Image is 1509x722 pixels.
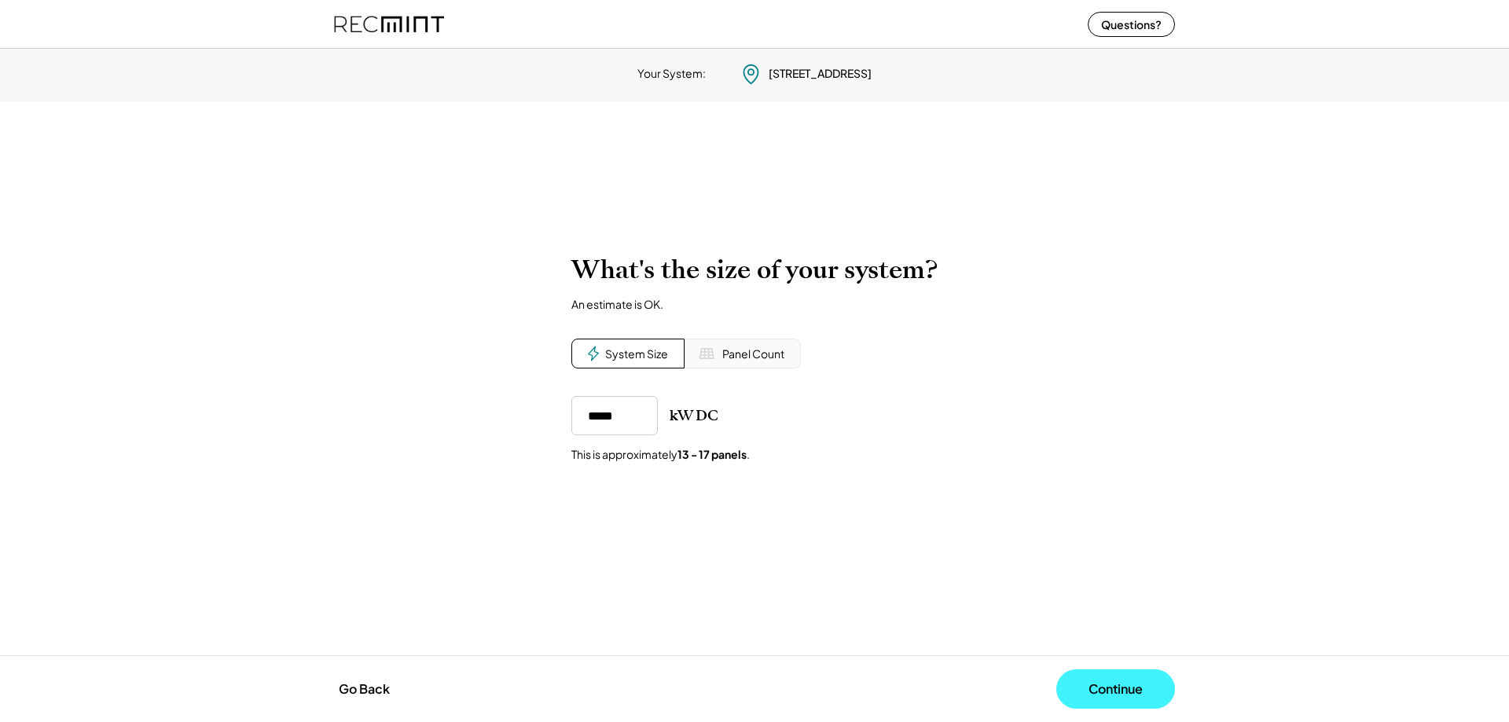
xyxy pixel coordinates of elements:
[1088,12,1175,37] button: Questions?
[637,66,706,82] div: Your System:
[699,346,714,361] img: Solar%20Panel%20Icon%20%281%29.svg
[722,346,784,362] div: Panel Count
[605,346,668,362] div: System Size
[334,672,395,706] button: Go Back
[571,447,750,463] div: This is approximately .
[1056,669,1175,709] button: Continue
[571,297,663,311] div: An estimate is OK.
[334,3,444,45] img: recmint-logotype%403x%20%281%29.jpeg
[769,66,872,82] div: [STREET_ADDRESS]
[571,255,938,285] h2: What's the size of your system?
[670,406,718,425] div: kW DC
[677,447,747,461] strong: 13 - 17 panels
